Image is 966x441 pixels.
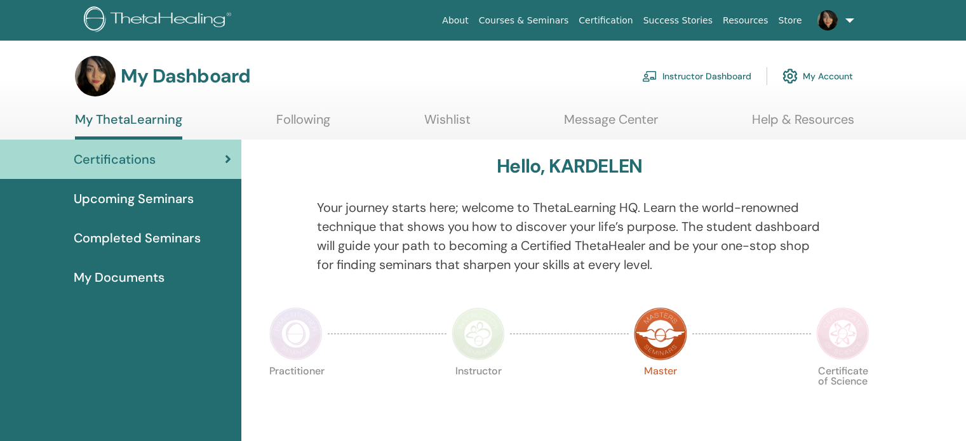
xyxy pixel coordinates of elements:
img: logo.png [84,6,236,35]
img: Instructor [452,307,505,360]
a: Certification [574,9,638,32]
span: Completed Seminars [74,228,201,247]
p: Instructor [452,366,505,419]
a: My Account [782,62,853,90]
p: Practitioner [269,366,323,419]
a: My ThetaLearning [75,112,182,140]
h3: My Dashboard [121,65,250,88]
a: Resources [718,9,774,32]
img: Practitioner [269,307,323,360]
p: Your journey starts here; welcome to ThetaLearning HQ. Learn the world-renowned technique that sh... [317,198,822,274]
a: Following [276,112,330,136]
a: Courses & Seminars [474,9,574,32]
img: chalkboard-teacher.svg [642,70,657,82]
a: Message Center [564,112,658,136]
a: Success Stories [638,9,718,32]
a: About [437,9,473,32]
span: My Documents [74,268,164,287]
a: Help & Resources [752,112,854,136]
a: Wishlist [424,112,471,136]
p: Master [634,366,687,419]
img: Master [634,307,687,360]
span: Upcoming Seminars [74,189,194,208]
img: default.jpg [817,10,838,30]
h3: Hello, KARDELEN [497,155,642,178]
p: Certificate of Science [816,366,869,419]
img: Certificate of Science [816,307,869,360]
a: Instructor Dashboard [642,62,751,90]
img: cog.svg [782,65,798,87]
span: Certifications [74,150,156,169]
a: Store [774,9,807,32]
img: default.jpg [75,56,116,96]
